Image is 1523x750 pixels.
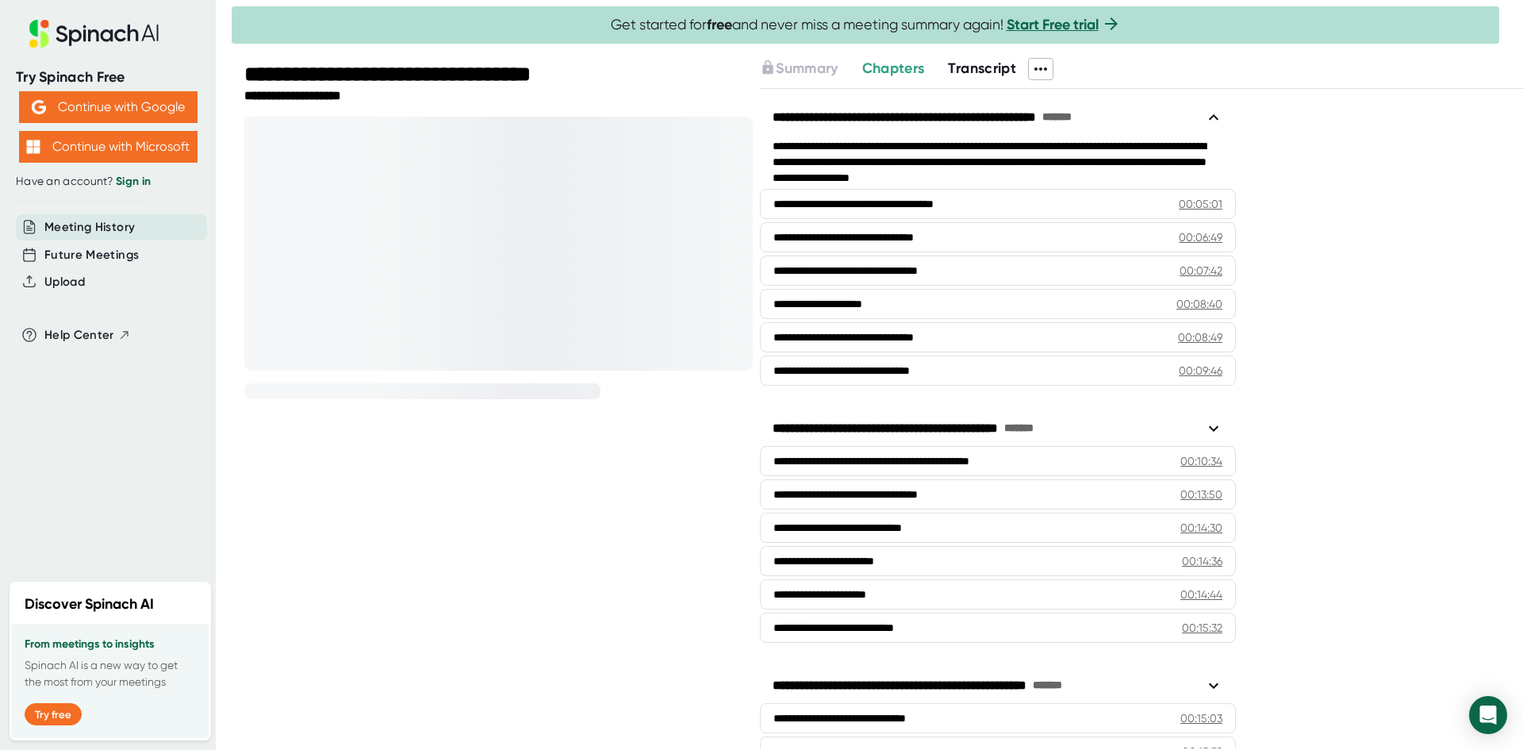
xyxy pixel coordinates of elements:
span: Summary [776,60,838,77]
div: 00:06:49 [1179,229,1222,245]
button: Meeting History [44,218,135,237]
div: 00:15:32 [1182,620,1222,636]
span: Get started for and never miss a meeting summary again! [611,16,1121,34]
p: Spinach AI is a new way to get the most from your meetings [25,657,196,690]
div: 00:10:34 [1180,453,1222,469]
button: Chapters [862,58,925,79]
h2: Discover Spinach AI [25,594,154,615]
button: Continue with Google [19,91,198,123]
div: 00:07:42 [1180,263,1222,279]
div: Have an account? [16,175,200,189]
div: 00:14:30 [1180,520,1222,536]
h3: From meetings to insights [25,638,196,651]
div: 00:14:36 [1182,553,1222,569]
button: Help Center [44,326,131,344]
span: Transcript [948,60,1016,77]
div: 00:09:46 [1179,363,1222,379]
div: Try Spinach Free [16,68,200,87]
button: Future Meetings [44,246,139,264]
b: free [707,16,732,33]
span: Chapters [862,60,925,77]
div: 00:13:50 [1180,487,1222,502]
a: Start Free trial [1007,16,1099,33]
div: 00:15:03 [1180,710,1222,726]
div: 00:05:01 [1179,196,1222,212]
a: Sign in [116,175,151,188]
button: Upload [44,273,85,291]
div: Open Intercom Messenger [1469,696,1507,734]
button: Try free [25,703,82,725]
div: 00:08:49 [1178,329,1222,345]
span: Help Center [44,326,114,344]
button: Transcript [948,58,1016,79]
div: 00:14:44 [1180,587,1222,602]
button: Continue with Microsoft [19,131,198,163]
img: Aehbyd4JwY73AAAAAElFTkSuQmCC [32,100,46,114]
div: Upgrade to access [760,58,861,80]
div: 00:08:40 [1176,296,1222,312]
button: Summary [760,58,838,79]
